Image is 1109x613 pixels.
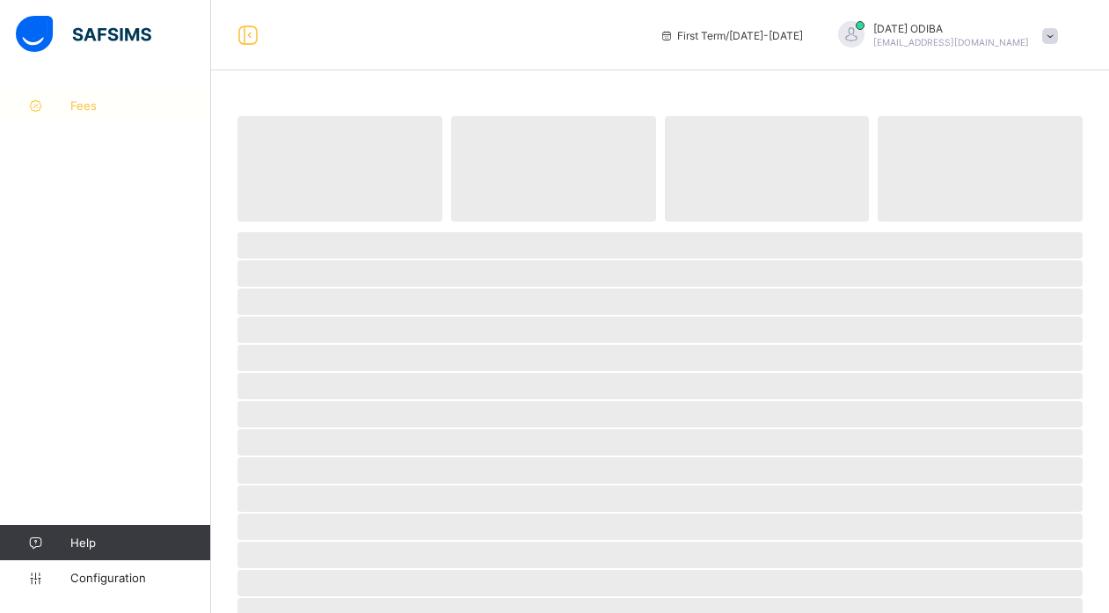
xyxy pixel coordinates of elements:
[16,16,151,53] img: safsims
[237,232,1083,259] span: ‌
[237,485,1083,512] span: ‌
[821,21,1067,50] div: FRIDAYODIBA
[70,99,211,113] span: Fees
[237,116,442,222] span: ‌
[70,536,210,550] span: Help
[237,570,1083,596] span: ‌
[237,260,1083,287] span: ‌
[660,29,803,42] span: session/term information
[237,345,1083,371] span: ‌
[237,288,1083,315] span: ‌
[237,401,1083,427] span: ‌
[873,22,1029,35] span: [DATE] ODIBA
[70,571,210,585] span: Configuration
[237,373,1083,399] span: ‌
[873,37,1029,47] span: [EMAIL_ADDRESS][DOMAIN_NAME]
[237,542,1083,568] span: ‌
[665,116,870,222] span: ‌
[237,514,1083,540] span: ‌
[237,317,1083,343] span: ‌
[237,457,1083,484] span: ‌
[237,429,1083,456] span: ‌
[451,116,656,222] span: ‌
[878,116,1083,222] span: ‌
